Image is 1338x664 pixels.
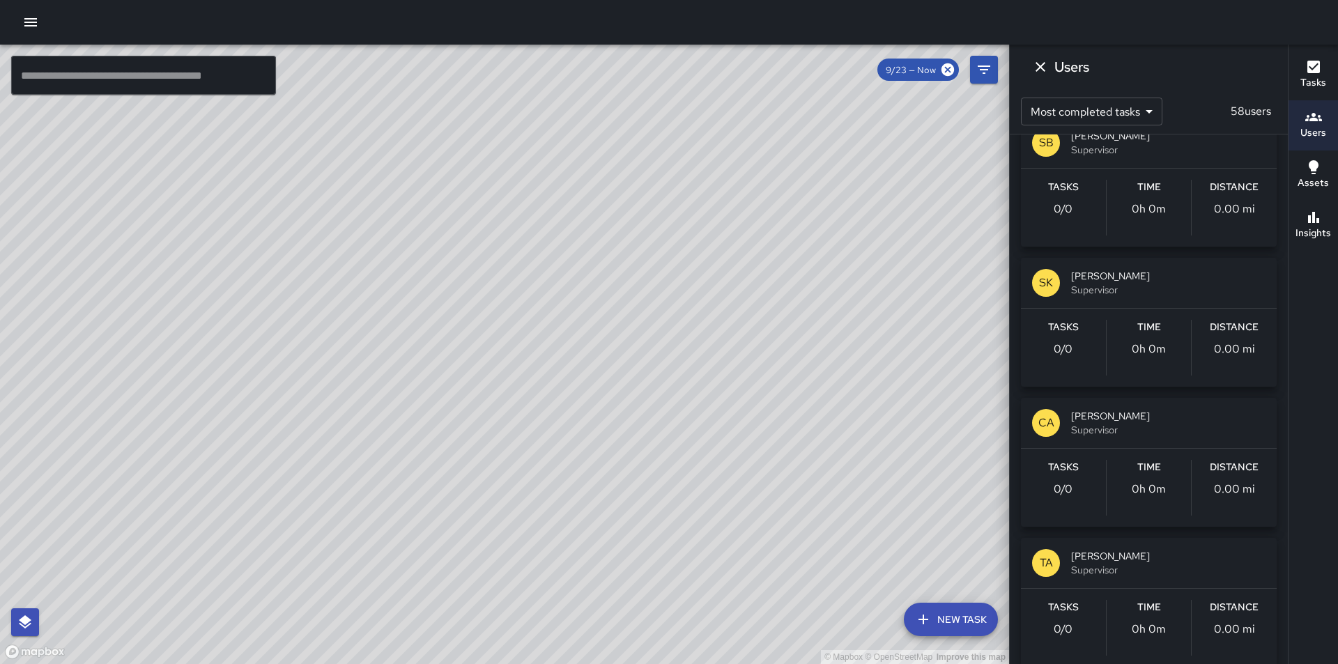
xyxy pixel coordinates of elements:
span: [PERSON_NAME] [1071,409,1266,423]
h6: Time [1137,320,1161,335]
h6: Time [1137,600,1161,615]
p: 0 / 0 [1054,201,1072,217]
div: 9/23 — Now [877,59,959,81]
p: SB [1039,134,1054,151]
p: 0 / 0 [1054,481,1072,497]
p: 0h 0m [1132,341,1166,357]
span: Supervisor [1071,423,1266,437]
p: 0.00 mi [1214,201,1255,217]
h6: Distance [1210,320,1259,335]
button: Filters [970,56,998,84]
h6: Insights [1295,226,1331,241]
h6: Tasks [1048,600,1079,615]
h6: Distance [1210,180,1259,195]
p: 0.00 mi [1214,481,1255,497]
h6: Tasks [1048,180,1079,195]
p: SK [1039,275,1053,291]
button: SB[PERSON_NAME]SupervisorTasks0/0Time0h 0mDistance0.00 mi [1021,118,1277,247]
span: Supervisor [1071,563,1266,577]
span: [PERSON_NAME] [1071,269,1266,283]
h6: Tasks [1300,75,1326,91]
button: New Task [904,603,998,636]
button: CA[PERSON_NAME]SupervisorTasks0/0Time0h 0mDistance0.00 mi [1021,398,1277,527]
h6: Distance [1210,600,1259,615]
p: 0h 0m [1132,481,1166,497]
h6: Time [1137,460,1161,475]
h6: Distance [1210,460,1259,475]
p: 0h 0m [1132,621,1166,638]
div: Most completed tasks [1021,98,1162,125]
p: 58 users [1225,103,1277,120]
h6: Assets [1298,176,1329,191]
h6: Users [1300,125,1326,141]
p: 0.00 mi [1214,341,1255,357]
p: 0 / 0 [1054,341,1072,357]
h6: Users [1054,56,1089,78]
button: Tasks [1289,50,1338,100]
span: Supervisor [1071,143,1266,157]
p: TA [1040,555,1053,571]
p: 0 / 0 [1054,621,1072,638]
span: Supervisor [1071,283,1266,297]
button: Insights [1289,201,1338,251]
p: 0.00 mi [1214,621,1255,638]
h6: Time [1137,180,1161,195]
button: Users [1289,100,1338,150]
button: Dismiss [1026,53,1054,81]
button: Assets [1289,150,1338,201]
span: [PERSON_NAME] [1071,549,1266,563]
span: [PERSON_NAME] [1071,129,1266,143]
p: CA [1038,415,1054,431]
h6: Tasks [1048,460,1079,475]
p: 0h 0m [1132,201,1166,217]
button: SK[PERSON_NAME]SupervisorTasks0/0Time0h 0mDistance0.00 mi [1021,258,1277,387]
h6: Tasks [1048,320,1079,335]
span: 9/23 — Now [877,64,944,76]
